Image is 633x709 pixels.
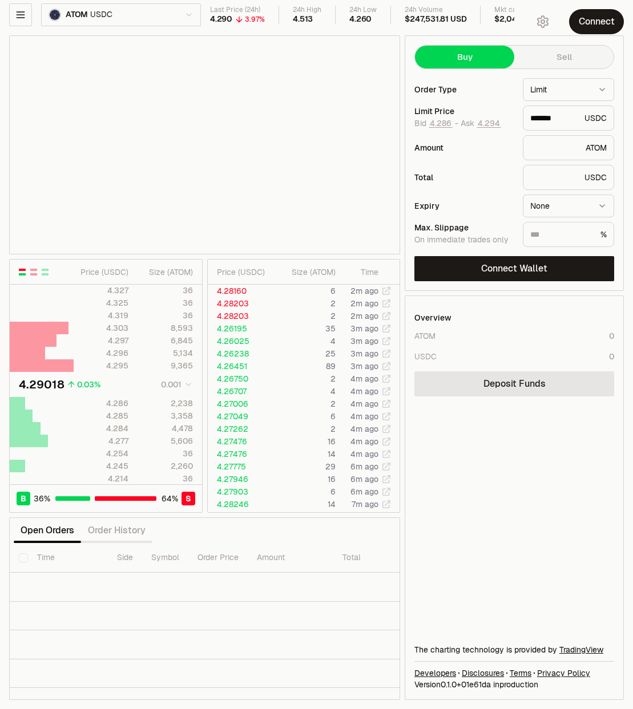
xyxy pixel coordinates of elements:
[350,349,378,359] time: 3m ago
[208,322,275,335] td: 4.26195
[81,519,152,542] button: Order History
[274,423,336,435] td: 2
[350,487,378,497] time: 6m ago
[138,335,192,346] div: 6,845
[274,385,336,398] td: 4
[274,398,336,410] td: 2
[350,323,378,334] time: 3m ago
[283,266,336,278] div: Size ( ATOM )
[208,285,275,297] td: 4.28160
[90,10,112,20] span: USDC
[274,473,336,485] td: 16
[414,107,514,115] div: Limit Price
[208,423,275,435] td: 4.27262
[414,667,456,679] a: Developers
[569,9,624,34] button: Connect
[29,268,38,277] button: Show Sell Orders Only
[350,286,378,296] time: 2m ago
[350,461,378,472] time: 6m ago
[274,460,336,473] td: 29
[74,460,128,472] div: 4.245
[138,435,192,447] div: 5,606
[34,493,50,504] span: 36 %
[494,14,572,25] div: $2,040,565,572 USD
[414,644,614,655] div: The charting technology is provided by
[414,256,614,281] button: Connect Wallet
[293,6,321,14] div: 24h High
[28,543,108,573] th: Time
[188,543,248,573] th: Order Price
[18,268,27,277] button: Show Buy and Sell Orders
[142,543,188,573] th: Symbol
[10,36,400,254] iframe: Financial Chart
[274,498,336,511] td: 14
[74,435,128,447] div: 4.277
[74,285,128,296] div: 4.327
[414,351,437,362] div: USDC
[208,360,275,372] td: 4.26451
[352,499,378,509] time: 7m ago
[414,144,514,152] div: Amount
[350,424,378,434] time: 4m ago
[77,379,100,390] div: 0.03%
[208,511,275,523] td: 4.28374
[74,347,128,359] div: 4.296
[217,266,274,278] div: Price ( USDC )
[461,119,501,129] span: Ask
[208,473,275,485] td: 4.27946
[350,386,378,396] time: 4m ago
[138,460,192,472] div: 2,260
[350,311,378,321] time: 2m ago
[523,165,614,190] div: USDC
[405,6,466,14] div: 24h Volume
[429,119,453,128] button: 4.286
[74,266,128,278] div: Price ( USDC )
[609,351,614,362] div: 0
[21,493,26,504] span: B
[74,310,128,321] div: 4.319
[138,410,192,422] div: 3,358
[245,15,265,24] div: 3.97%
[138,297,192,309] div: 36
[274,485,336,498] td: 6
[414,679,614,690] div: Version 0.1.0 + in production
[350,336,378,346] time: 3m ago
[274,335,336,347] td: 4
[477,119,501,128] button: 4.294
[350,374,378,384] time: 4m ago
[66,10,88,20] span: ATOM
[274,360,336,372] td: 89
[19,376,64,392] div: 4.29018
[523,195,614,217] button: None
[274,372,336,385] td: 2
[510,667,531,679] a: Terms
[208,435,275,448] td: 4.27476
[461,679,491,690] span: 01e61daf88515c477b37a0f01dd243adb311fd67
[74,297,128,309] div: 4.325
[208,398,275,410] td: 4.27006
[208,372,275,385] td: 4.26750
[350,474,378,484] time: 6m ago
[351,512,378,522] time: 8m ago
[350,298,378,309] time: 2m ago
[274,448,336,460] td: 14
[414,86,514,94] div: Order Type
[274,285,336,297] td: 6
[350,436,378,447] time: 4m ago
[74,360,128,371] div: 4.295
[333,543,419,573] th: Total
[74,335,128,346] div: 4.297
[138,473,192,484] div: 36
[559,645,603,655] a: TradingView
[414,371,614,396] a: Deposit Funds
[41,268,50,277] button: Show Buy Orders Only
[350,361,378,371] time: 3m ago
[208,335,275,347] td: 4.26025
[350,411,378,422] time: 4m ago
[537,667,590,679] a: Privacy Policy
[14,519,81,542] button: Open Orders
[208,347,275,360] td: 4.26238
[274,410,336,423] td: 6
[138,423,192,434] div: 4,478
[210,6,265,14] div: Last Price (24h)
